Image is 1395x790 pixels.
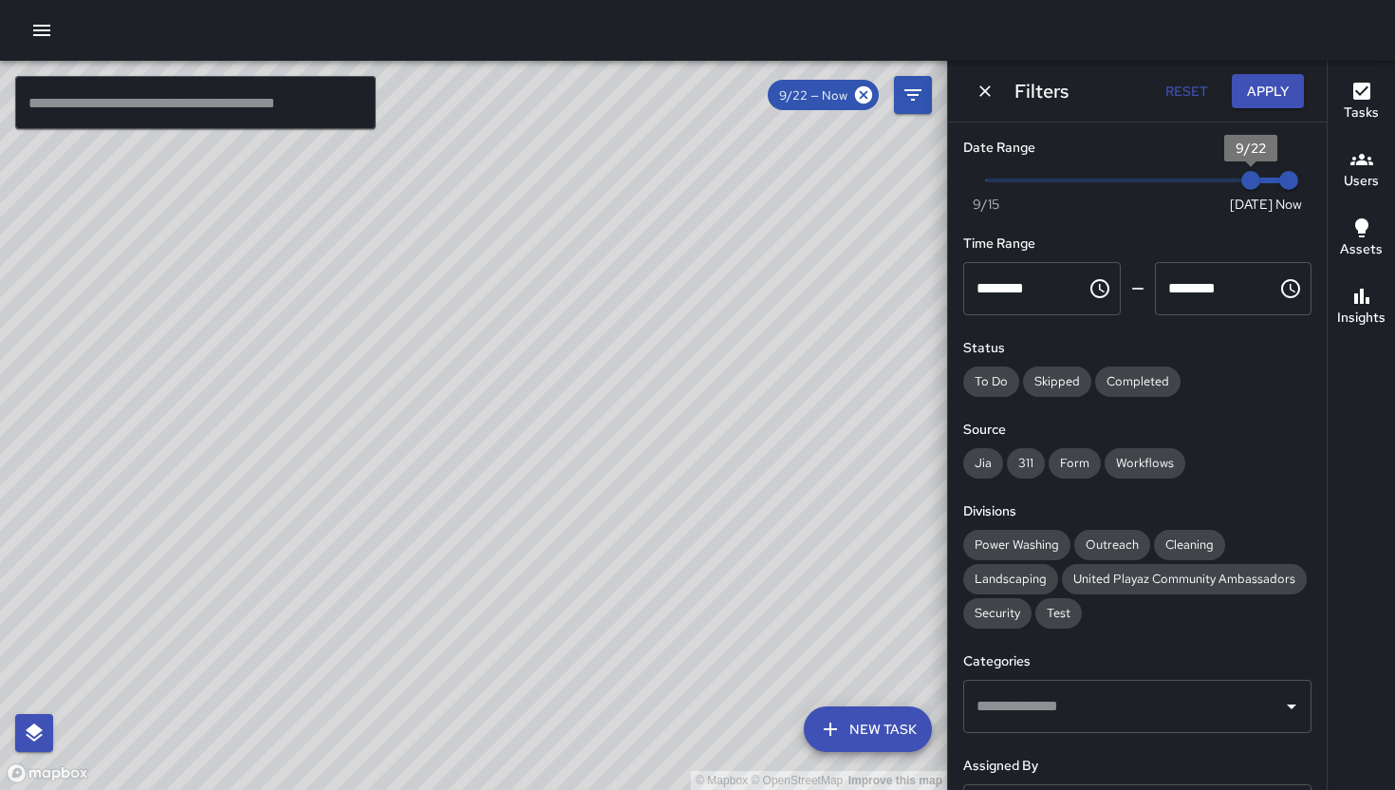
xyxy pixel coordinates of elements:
span: Landscaping [963,571,1058,587]
button: Dismiss [971,77,999,105]
span: [DATE] [1230,195,1273,214]
span: Jia [963,455,1003,471]
span: 9/22 — Now [768,87,859,103]
button: Assets [1328,205,1395,273]
div: Completed [1095,367,1181,397]
span: Power Washing [963,536,1070,553]
div: 9/22 — Now [768,80,879,110]
span: 311 [1007,455,1045,471]
h6: Assigned By [963,756,1311,777]
div: Security [963,598,1032,629]
div: Form [1049,448,1101,479]
h6: Divisions [963,501,1311,522]
button: New Task [804,706,932,752]
span: Security [963,605,1032,621]
span: Outreach [1074,536,1150,553]
div: Jia [963,448,1003,479]
h6: Users [1344,171,1379,192]
button: Choose time, selected time is 11:59 PM [1272,270,1310,308]
h6: Filters [1014,76,1069,106]
span: Completed [1095,373,1181,389]
h6: Tasks [1344,103,1379,123]
div: Cleaning [1154,530,1225,560]
div: Outreach [1074,530,1150,560]
div: United Playaz Community Ambassadors [1062,564,1307,594]
div: Skipped [1023,367,1091,397]
h6: Insights [1337,308,1386,329]
h6: Assets [1340,239,1383,260]
div: Test [1035,598,1082,629]
span: 9/22 [1236,140,1266,157]
div: Power Washing [963,530,1070,560]
span: 9/15 [973,195,999,214]
h6: Date Range [963,138,1311,159]
div: 311 [1007,448,1045,479]
h6: Status [963,338,1311,359]
div: Workflows [1105,448,1185,479]
button: Insights [1328,273,1395,342]
span: Now [1275,195,1302,214]
h6: Source [963,420,1311,441]
span: Cleaning [1154,536,1225,553]
span: United Playaz Community Ambassadors [1062,571,1307,587]
span: Test [1035,605,1082,621]
h6: Time Range [963,234,1311,254]
button: Reset [1156,74,1217,109]
button: Tasks [1328,68,1395,137]
button: Filters [894,76,932,114]
span: Skipped [1023,373,1091,389]
button: Users [1328,137,1395,205]
button: Choose time, selected time is 12:00 AM [1081,270,1119,308]
button: Open [1278,693,1305,720]
div: To Do [963,367,1019,397]
div: Landscaping [963,564,1058,594]
span: To Do [963,373,1019,389]
span: Workflows [1105,455,1185,471]
h6: Categories [963,651,1311,672]
button: Apply [1232,74,1304,109]
span: Form [1049,455,1101,471]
